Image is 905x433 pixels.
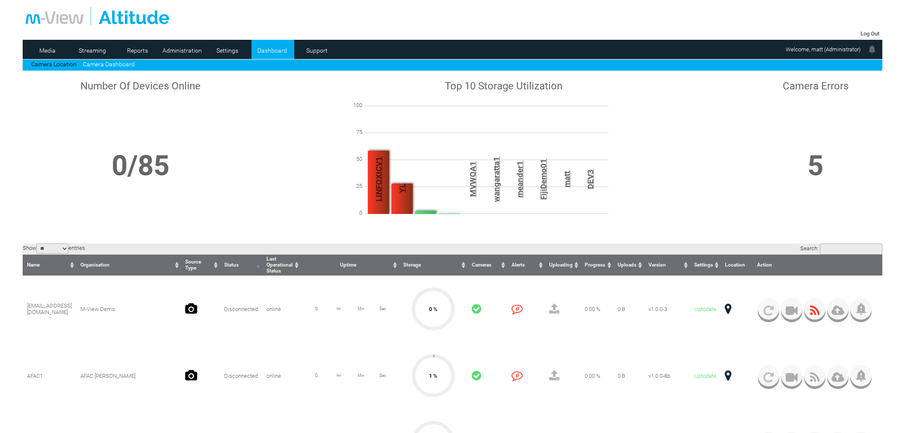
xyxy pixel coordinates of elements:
a: Administration [162,44,203,57]
span: Version [648,262,666,268]
span: Disconnected [224,306,258,312]
th: Progress : activate to sort column ascending [580,255,613,276]
span: 50 [341,156,367,162]
th: Action [753,255,882,276]
span: Location [725,262,745,268]
span: Storage [403,262,421,268]
span: Sec [372,373,394,378]
span: Organisation [80,262,109,268]
span: Uptodate [694,373,716,379]
td: online [262,342,301,409]
th: Source Type : activate to sort column ascending [181,255,219,276]
a: Media [27,44,68,57]
span: Hr [328,306,350,311]
span: AFAC [PERSON_NAME] [80,373,136,379]
th: Last Operational Status : activate to sort column ascending [262,255,301,276]
th: Uploading : activate to sort column ascending [545,255,580,276]
h1: Camera Errors [752,80,879,92]
a: Streaming [72,44,113,57]
span: 1 % [429,373,438,379]
label: Search: [800,245,882,252]
span: D [306,373,328,378]
td: online [262,276,301,342]
span: Settings [694,262,713,268]
th: Organisation : activate to sort column ascending [76,255,181,276]
span: Uploads [618,262,636,268]
img: bell_icon_gray.png [856,303,866,315]
span: 100 [341,102,367,108]
span: Status [224,262,239,268]
span: 0 % [429,306,438,312]
th: Cameras : activate to sort column ascending [467,255,507,276]
span: DEV3 [585,126,595,233]
span: Hr [328,373,350,378]
span: MVWQA1 [467,126,477,233]
span: Source Type [185,259,201,271]
a: Settings [207,44,248,57]
span: FijiDemo01 [538,126,548,233]
h1: 5 [752,149,879,182]
span: Uptodate [694,306,716,312]
h1: Number Of Devices Online [26,80,255,92]
a: Dashboard [251,44,293,57]
a: Camera Location [31,61,77,68]
span: LINFOXICV1 [373,126,383,233]
span: [EMAIL_ADDRESS][DOMAIN_NAME] [27,303,72,315]
span: Progress [585,262,605,268]
span: Min [350,373,372,378]
span: 75 [341,129,367,135]
span: Uploading [549,262,573,268]
span: Alerts [512,262,525,268]
span: Cameras [472,262,491,268]
th: Name : activate to sort column ascending [23,255,76,276]
a: Log Out [861,30,879,37]
span: matt [562,126,571,233]
th: Settings : activate to sort column ascending [690,255,721,276]
span: wangaratta1 [491,126,501,233]
span: 25 [341,183,367,189]
td: v1.0.0-3 [644,276,690,342]
select: Showentries [36,243,68,254]
h1: Top 10 Storage Utilization [260,80,747,92]
a: Reports [117,44,158,57]
span: Disconnected [224,373,258,379]
span: D [306,306,328,311]
span: Welcome, matt (Administrator) [786,46,861,53]
a: Support [296,44,338,57]
span: M-View Demo [80,306,115,312]
h1: 0/85 [26,149,255,182]
th: Status : activate to sort column ascending [220,255,262,276]
th: Version : activate to sort column ascending [644,255,690,276]
th: Alerts : activate to sort column ascending [507,255,545,276]
th: Uploads : activate to sort column ascending [613,255,644,276]
th: Storage : activate to sort column ascending [399,255,467,276]
i: 0 [512,370,523,381]
span: Name [27,262,40,268]
span: Uptime [340,262,356,268]
span: Last Operational Status [266,256,293,274]
th: Location [721,255,753,276]
span: AFAC1 [27,373,43,379]
i: 0 [512,303,523,314]
td: 0 B [613,276,644,342]
span: 0.00 % [585,373,600,379]
input: Search: [820,243,882,255]
span: 0 [341,210,367,216]
span: Min [350,306,372,311]
img: bell_icon_gray.png [856,370,866,382]
span: meander1 [515,126,524,233]
th: Uptime : activate to sort column ascending [301,255,399,276]
label: Show entries [23,245,85,251]
span: 0.00 % [585,306,600,312]
a: Camera Dashboard [83,61,135,68]
td: 0 B [613,342,644,409]
span: Action [757,262,772,268]
span: Sec [372,306,394,311]
img: bell24.png [867,44,877,54]
td: v1.0.0-8b [644,342,690,409]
